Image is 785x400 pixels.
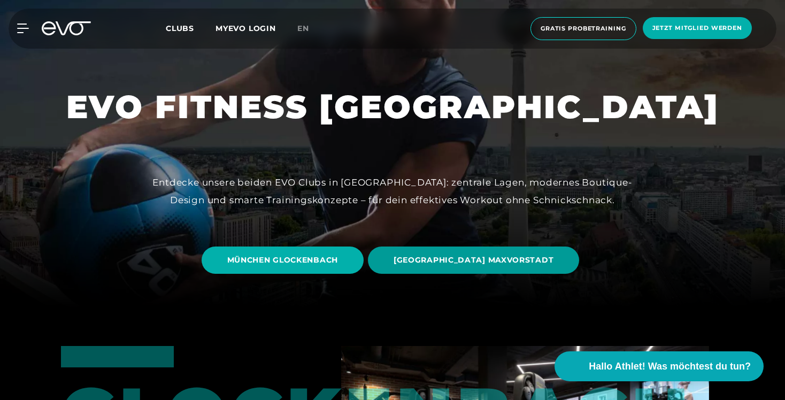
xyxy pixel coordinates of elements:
div: Entdecke unsere beiden EVO Clubs in [GEOGRAPHIC_DATA]: zentrale Lagen, modernes Boutique-Design u... [152,174,633,209]
span: Hallo Athlet! Was möchtest du tun? [589,359,751,374]
span: Jetzt Mitglied werden [652,24,742,33]
a: MYEVO LOGIN [216,24,276,33]
a: Gratis Probetraining [527,17,640,40]
span: MÜNCHEN GLOCKENBACH [227,255,338,266]
span: Clubs [166,24,194,33]
button: Hallo Athlet! Was möchtest du tun? [555,351,764,381]
span: en [297,24,309,33]
a: Jetzt Mitglied werden [640,17,755,40]
a: [GEOGRAPHIC_DATA] MAXVORSTADT [368,239,583,282]
span: Gratis Probetraining [541,24,626,33]
span: [GEOGRAPHIC_DATA] MAXVORSTADT [394,255,553,266]
a: en [297,22,322,35]
a: MÜNCHEN GLOCKENBACH [202,239,368,282]
h1: EVO FITNESS [GEOGRAPHIC_DATA] [66,86,719,128]
a: Clubs [166,23,216,33]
